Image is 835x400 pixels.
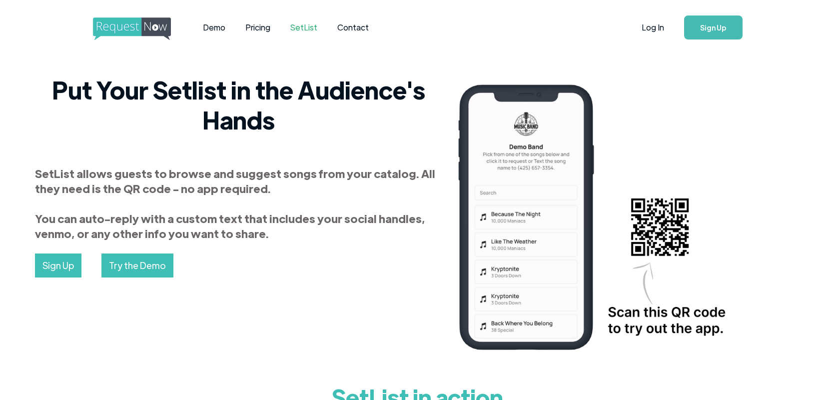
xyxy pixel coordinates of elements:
h2: Put Your Setlist in the Audience's Hands [35,74,442,134]
a: Pricing [235,12,280,43]
a: Contact [327,12,379,43]
a: Log In [632,10,674,45]
a: Demo [193,12,235,43]
a: home [93,17,168,37]
a: Sign Up [684,15,743,39]
a: Try the Demo [101,253,173,277]
strong: SetList allows guests to browse and suggest songs from your catalog. All they need is the QR code... [35,166,435,240]
a: Sign Up [35,253,81,277]
a: SetList [280,12,327,43]
img: requestnow logo [93,17,189,40]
